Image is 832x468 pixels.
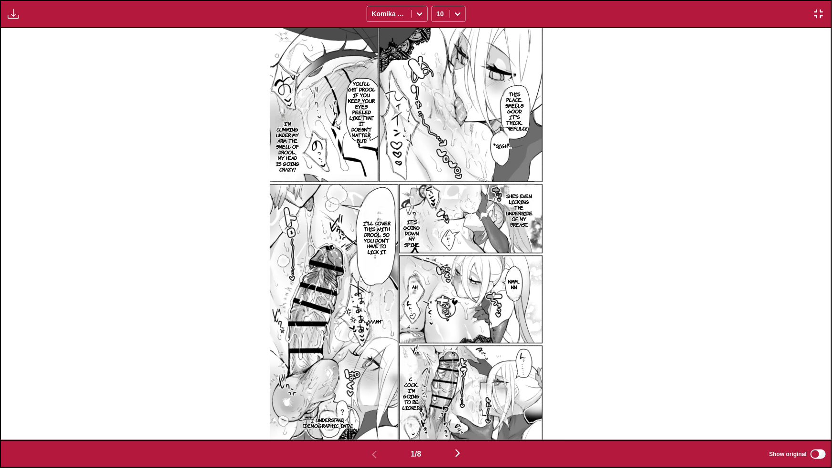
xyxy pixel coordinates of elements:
p: Nmm... nn [506,276,522,292]
p: C-Cock... I'm going to be licked... [401,374,422,412]
p: You'll get drool if you keep your eyes peeled like that. It doesn't matter, but... [346,79,378,145]
p: This place... Smells good. It's thick... Carefully. [500,89,530,133]
p: I'll cover this with drool, so you don't have to lick it. [361,218,393,256]
p: Aaahh~ [365,316,385,326]
img: Next page [452,448,463,459]
img: Previous page [369,449,380,460]
p: It's going down my spine. [401,217,423,249]
span: 1 / 8 [411,450,421,458]
span: Show original [769,451,807,458]
p: I'm cumming under my arm. The smell of drool... My head is going crazy! [273,119,302,174]
p: She's even licking the underside of my breast... [504,191,534,229]
img: Manga Panel [270,28,562,440]
p: I understand, [DEMOGRAPHIC_DATA]. [301,415,355,430]
input: Show original [811,449,826,459]
p: Ah... [410,282,421,292]
img: Download translated images [8,8,19,20]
